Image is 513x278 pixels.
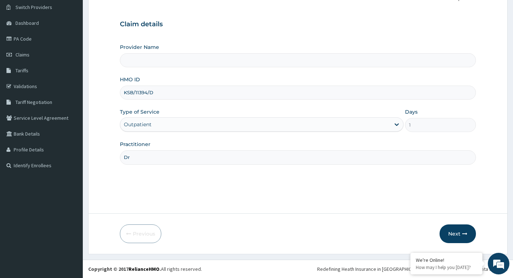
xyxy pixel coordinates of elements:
[120,224,161,243] button: Previous
[15,4,52,10] span: Switch Providers
[120,141,150,148] label: Practitioner
[120,108,159,115] label: Type of Service
[120,76,140,83] label: HMO ID
[440,224,476,243] button: Next
[15,99,52,105] span: Tariff Negotiation
[405,108,418,115] label: Days
[120,20,476,28] h3: Claim details
[15,51,30,58] span: Claims
[416,264,477,270] p: How may I help you today?
[124,121,152,128] div: Outpatient
[317,265,508,273] div: Redefining Heath Insurance in [GEOGRAPHIC_DATA] using Telemedicine and Data Science!
[88,266,161,272] strong: Copyright © 2017 .
[15,67,28,74] span: Tariffs
[120,150,476,164] input: Enter Name
[120,86,476,100] input: Enter HMO ID
[120,44,159,51] label: Provider Name
[15,20,39,26] span: Dashboard
[416,257,477,263] div: We're Online!
[129,266,159,272] a: RelianceHMO
[83,260,513,278] footer: All rights reserved.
